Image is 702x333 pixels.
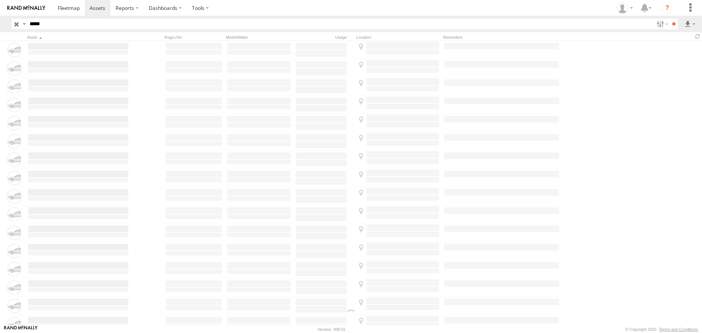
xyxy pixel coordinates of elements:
[7,5,45,11] img: rand-logo.svg
[625,327,698,332] div: © Copyright 2025 -
[614,3,635,14] div: Hayley Petersen
[4,326,38,333] a: Visit our Website
[295,35,353,40] div: Usage
[661,2,673,14] i: ?
[693,33,702,40] span: Refresh
[659,327,698,332] a: Terms and Conditions
[21,19,27,29] label: Search Query
[165,35,223,40] div: Rego./Vin
[684,19,696,29] label: Export results as...
[443,35,560,40] div: Reminders
[27,35,129,40] div: Click to Sort
[654,19,669,29] label: Search Filter Options
[318,327,346,332] div: Version: 308.01
[356,35,440,40] div: Location
[226,35,292,40] div: Model/Make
